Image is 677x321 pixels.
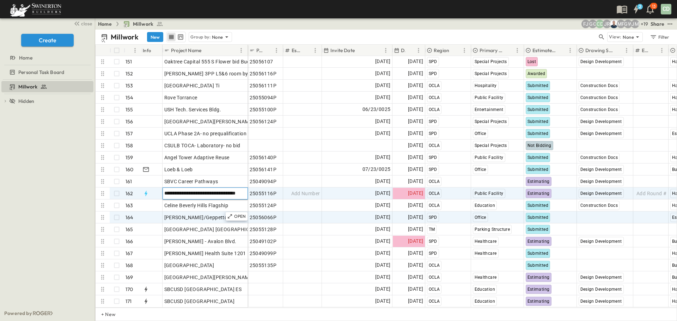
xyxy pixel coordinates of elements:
button: Sort [203,47,211,54]
span: [DATE] [375,93,390,101]
div: Joshua Russell (joshua.russell@swinerton.com) [603,20,611,28]
span: Hospitality [475,83,497,88]
span: [DATE] [375,57,390,66]
p: Project Name [171,47,201,54]
span: 25056111P [250,82,277,89]
button: Menu [513,46,522,55]
span: [GEOGRAPHIC_DATA][PERSON_NAME] PSH (GMP) [164,118,281,125]
p: 151 [126,58,132,65]
div: table view [166,32,186,42]
span: Loeb & Loeb [164,166,193,173]
p: 154 [126,94,133,101]
span: Office [475,167,486,172]
span: 25055094P [250,94,277,101]
span: [DATE] [408,117,423,125]
button: Sort [650,47,658,54]
span: Submitted [527,119,549,124]
p: 163 [126,202,133,209]
span: [DATE] [408,249,423,257]
p: Estimate Number [292,47,302,54]
span: [DATE] [408,201,423,209]
span: [DATE] [375,129,390,137]
p: 152 [126,70,133,77]
span: Design Development [580,167,622,172]
span: Entertainment [475,107,504,112]
span: Education [475,287,495,292]
span: Submitted [527,83,549,88]
div: GEORGIA WESLEY (georgia.wesley@swinerton.com) [624,20,632,28]
span: [DATE] [408,225,423,233]
div: Info [143,41,151,60]
span: Public Facility [475,191,504,196]
button: Sort [558,47,566,54]
span: [DATE] [375,249,390,257]
span: [GEOGRAPHIC_DATA][PERSON_NAME] [164,274,254,281]
a: Home [1,53,92,63]
p: 161 [126,178,132,185]
span: Construction Docs [580,203,618,208]
span: [GEOGRAPHIC_DATA] Ti [164,82,220,89]
span: Design Development [580,299,622,304]
p: 170 [126,286,133,293]
p: Primary Market [480,47,504,54]
span: 25056116P [250,70,277,77]
button: close [71,18,93,28]
button: Sort [407,47,414,54]
span: Design Development [580,287,622,292]
span: Submitted [527,131,549,136]
span: Healthcare [475,251,497,256]
span: Design Development [580,59,622,64]
span: SPD [429,131,437,136]
span: Add Number [291,190,320,197]
p: 165 [126,226,133,233]
p: 169 [126,274,133,281]
p: 168 [126,262,133,269]
span: SPD [429,59,437,64]
span: close [81,20,92,27]
span: Special Projects [475,71,507,76]
button: Menu [382,46,390,55]
span: OCLA [429,143,440,148]
span: Healthcare [475,239,497,244]
span: 25056124P [250,118,277,125]
span: Awarded [527,71,545,76]
button: Menu [311,46,319,55]
a: Personal Task Board [1,67,92,77]
span: 25056066P [250,214,277,221]
span: [DATE] [408,189,423,197]
button: test [666,20,674,28]
nav: breadcrumbs [98,20,167,27]
span: Design Development [580,179,622,184]
p: None [623,33,634,41]
p: 160 [126,166,134,173]
span: SBCUSD [GEOGRAPHIC_DATA] ES [164,286,242,293]
span: Not Bidding [527,143,551,148]
span: Estimating [527,287,550,292]
button: Sort [451,47,458,54]
span: OCLA [429,203,440,208]
span: Parking Structure [475,227,510,232]
span: Submitted [527,95,549,100]
span: [GEOGRAPHIC_DATA] [164,262,214,269]
span: Construction Docs [580,83,618,88]
div: Madison Pagdilao (madison.pagdilao@swinerton.com) [617,20,625,28]
span: OCLA [429,107,440,112]
span: Estimating [527,275,550,280]
span: Millwork [133,20,153,27]
span: [DATE] [408,57,423,66]
a: Millwork [123,20,163,27]
span: Estimating [527,179,550,184]
button: Menu [237,46,245,55]
span: Estimating [527,191,550,196]
span: [DATE] [375,177,390,185]
div: Info [141,45,163,56]
span: SPD [429,215,437,220]
span: [DATE] [375,213,390,221]
span: Home [19,54,32,61]
p: 153 [126,82,133,89]
span: [PERSON_NAME] 3PP L5&6 room by room breakout required [164,70,304,77]
span: Estimating [527,299,550,304]
div: Filter [649,33,670,41]
span: SPD [429,119,437,124]
span: [DATE] [408,129,423,137]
